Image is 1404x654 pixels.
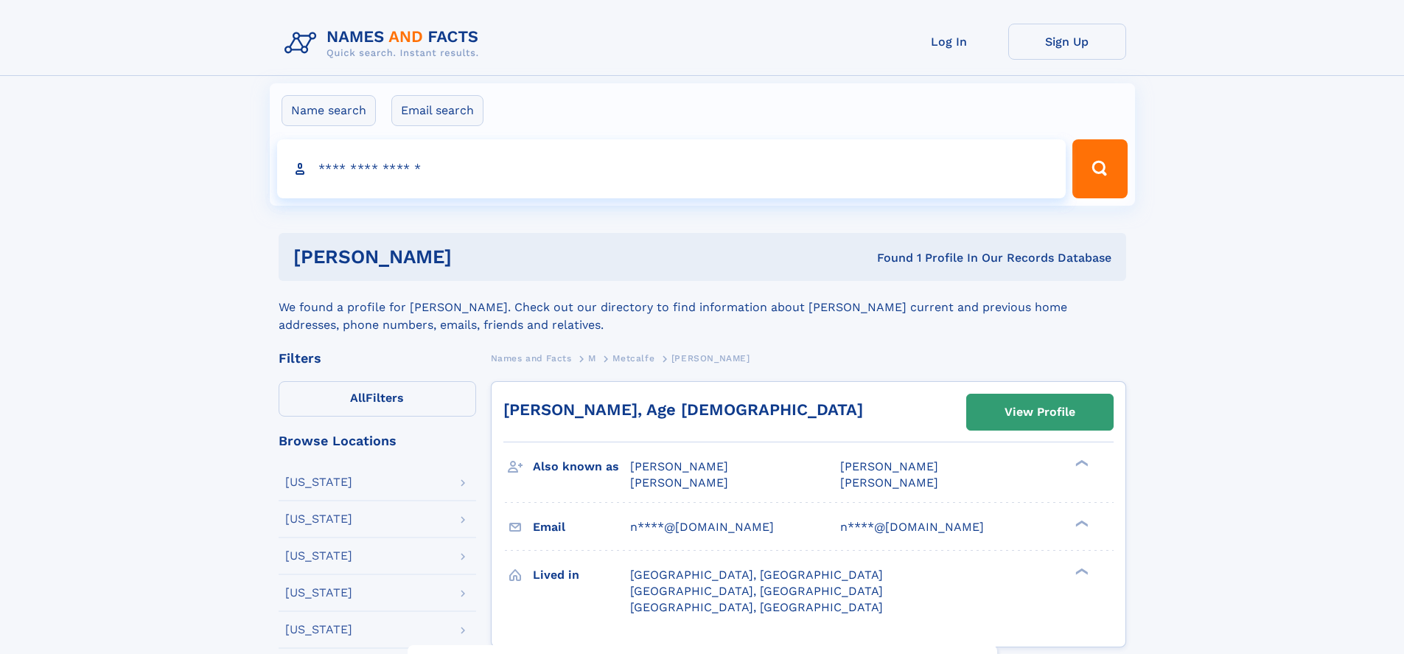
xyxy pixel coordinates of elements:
[279,352,476,365] div: Filters
[491,349,572,367] a: Names and Facts
[279,381,476,417] label: Filters
[967,394,1113,430] a: View Profile
[285,624,352,636] div: [US_STATE]
[350,391,366,405] span: All
[533,454,630,479] h3: Also known as
[1072,518,1089,528] div: ❯
[1005,395,1075,429] div: View Profile
[285,550,352,562] div: [US_STATE]
[671,353,750,363] span: [PERSON_NAME]
[277,139,1066,198] input: search input
[630,568,883,582] span: [GEOGRAPHIC_DATA], [GEOGRAPHIC_DATA]
[612,349,654,367] a: Metcalfe
[840,459,938,473] span: [PERSON_NAME]
[285,587,352,599] div: [US_STATE]
[588,353,596,363] span: M
[588,349,596,367] a: M
[503,400,863,419] a: [PERSON_NAME], Age [DEMOGRAPHIC_DATA]
[285,513,352,525] div: [US_STATE]
[279,24,491,63] img: Logo Names and Facts
[630,459,728,473] span: [PERSON_NAME]
[1072,566,1089,576] div: ❯
[533,515,630,540] h3: Email
[890,24,1008,60] a: Log In
[293,248,665,266] h1: [PERSON_NAME]
[840,476,938,490] span: [PERSON_NAME]
[1072,459,1089,468] div: ❯
[1008,24,1126,60] a: Sign Up
[279,434,476,448] div: Browse Locations
[630,584,883,598] span: [GEOGRAPHIC_DATA], [GEOGRAPHIC_DATA]
[1072,139,1127,198] button: Search Button
[282,95,376,126] label: Name search
[533,563,630,588] h3: Lived in
[630,476,728,490] span: [PERSON_NAME]
[285,476,352,488] div: [US_STATE]
[391,95,483,126] label: Email search
[612,353,654,363] span: Metcalfe
[630,600,883,614] span: [GEOGRAPHIC_DATA], [GEOGRAPHIC_DATA]
[279,281,1126,334] div: We found a profile for [PERSON_NAME]. Check out our directory to find information about [PERSON_N...
[664,250,1111,266] div: Found 1 Profile In Our Records Database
